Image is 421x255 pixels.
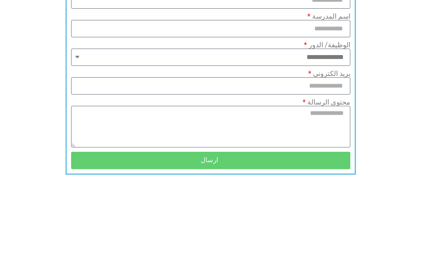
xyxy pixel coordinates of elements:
span: ارسال [201,157,218,163]
label: بريد الكتروني [308,70,350,77]
label: الوظيفة/ الدور [304,42,350,49]
label: اسم المدرسة [307,13,350,20]
label: محتوى الرسالة [303,99,350,106]
button: ارسال [71,152,350,169]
